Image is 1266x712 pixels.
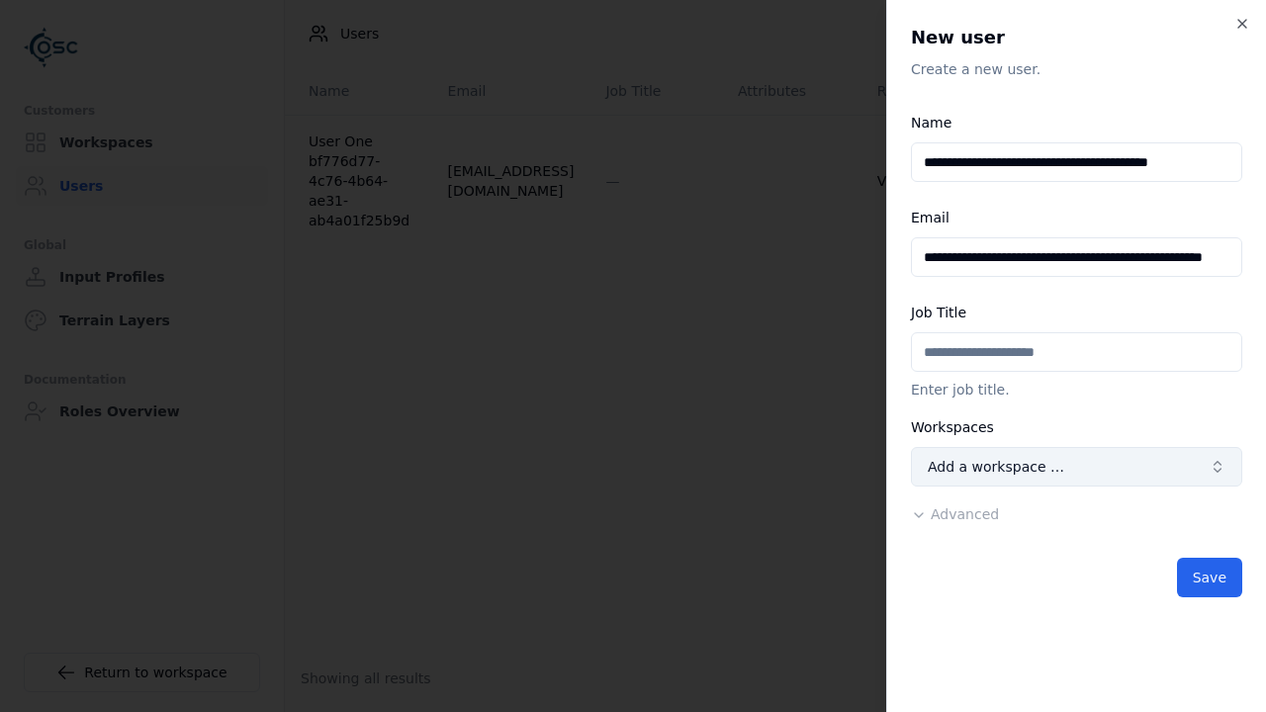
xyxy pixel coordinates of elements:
span: Advanced [931,506,999,522]
h2: New user [911,24,1242,51]
label: Email [911,210,949,225]
label: Job Title [911,305,966,320]
label: Workspaces [911,419,994,435]
button: Save [1177,558,1242,597]
button: Advanced [911,504,999,524]
span: Add a workspace … [928,457,1064,477]
label: Name [911,115,951,131]
p: Create a new user. [911,59,1242,79]
p: Enter job title. [911,380,1242,400]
